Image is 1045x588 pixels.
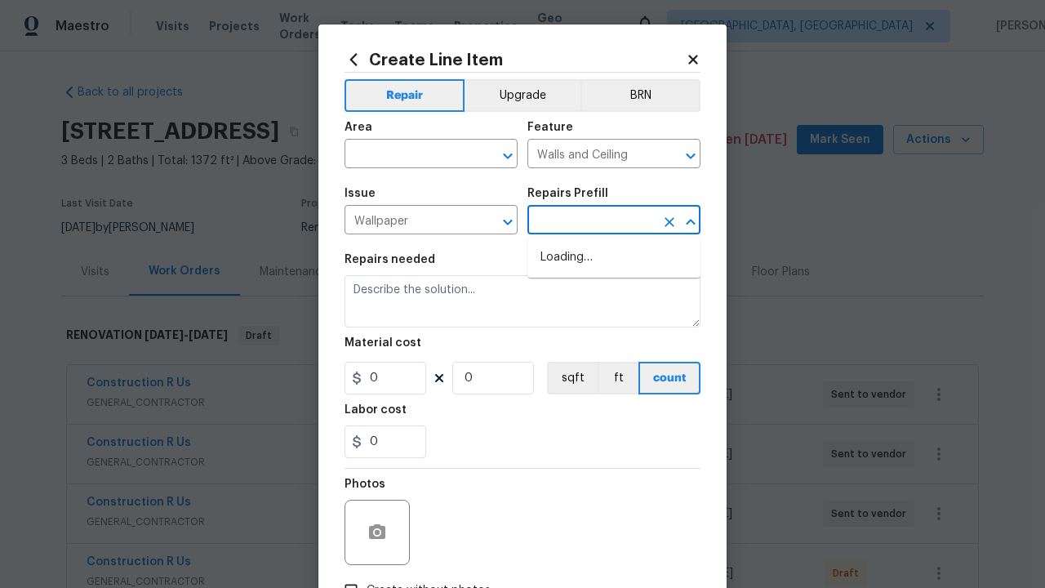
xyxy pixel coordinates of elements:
[345,79,465,112] button: Repair
[580,79,700,112] button: BRN
[345,51,686,69] h2: Create Line Item
[345,479,385,490] h5: Photos
[679,211,702,234] button: Close
[547,362,598,394] button: sqft
[465,79,581,112] button: Upgrade
[496,145,519,167] button: Open
[345,254,435,265] h5: Repairs needed
[345,122,372,133] h5: Area
[638,362,700,394] button: count
[527,122,573,133] h5: Feature
[658,211,681,234] button: Clear
[598,362,638,394] button: ft
[679,145,702,167] button: Open
[527,188,608,199] h5: Repairs Prefill
[345,337,421,349] h5: Material cost
[496,211,519,234] button: Open
[345,404,407,416] h5: Labor cost
[527,238,700,278] div: Loading…
[345,188,376,199] h5: Issue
